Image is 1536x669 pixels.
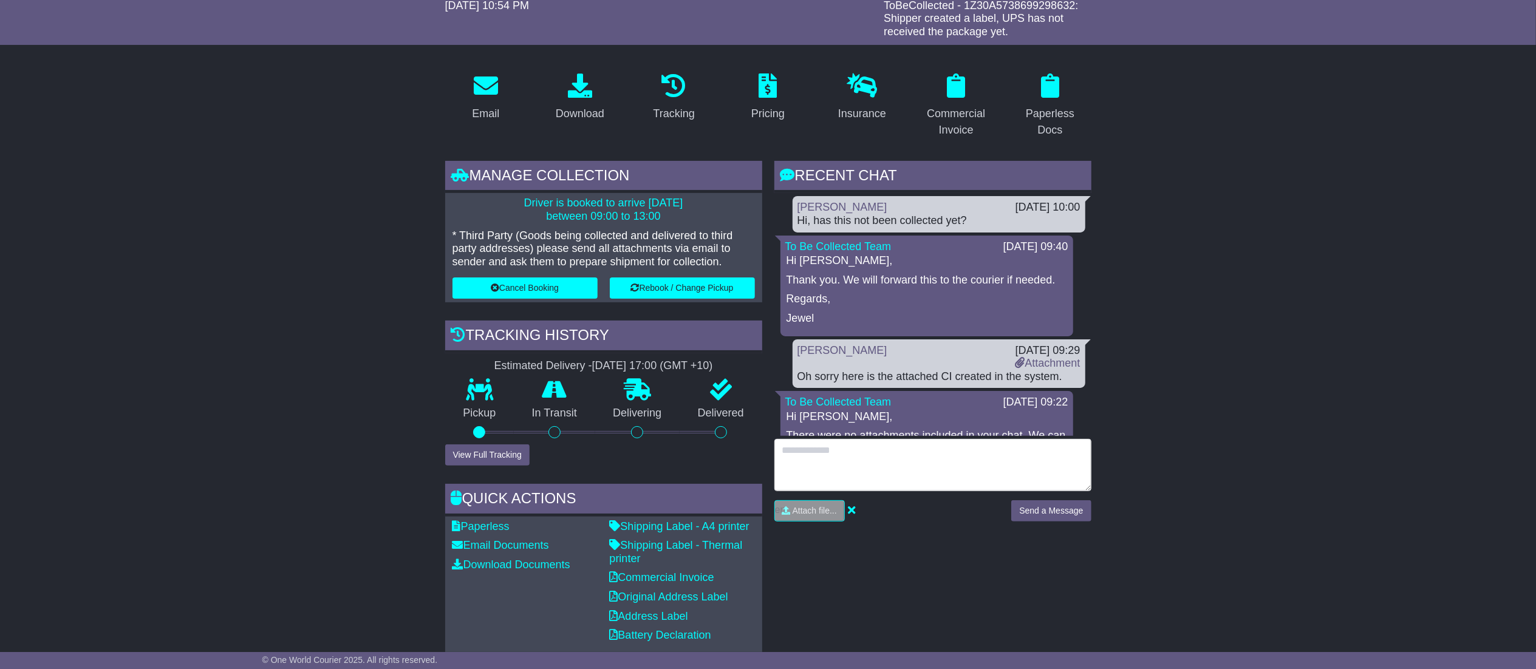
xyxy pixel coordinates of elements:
a: Shipping Label - Thermal printer [610,539,743,565]
p: Thank you. We will forward this to the courier if needed. [787,274,1067,287]
a: Paperless Docs [1009,69,1091,143]
span: © One World Courier 2025. All rights reserved. [262,655,438,665]
div: [DATE] 10:00 [1015,201,1080,214]
p: * Third Party (Goods being collected and delivered to third party addresses) please send all atta... [452,229,755,269]
div: Commercial Invoice [923,106,989,138]
div: Paperless Docs [1017,106,1084,138]
div: [DATE] 09:22 [1003,396,1068,409]
p: Delivered [680,407,762,420]
a: Commercial Invoice [610,571,714,583]
a: Paperless [452,520,510,532]
div: Download [556,106,604,122]
p: In Transit [514,407,595,420]
p: Pickup [445,407,514,420]
a: Insurance [830,69,894,126]
div: Quick Actions [445,484,762,517]
a: Download Documents [452,559,570,571]
button: Send a Message [1011,500,1091,521]
a: Email [464,69,507,126]
div: [DATE] 09:29 [1015,344,1080,358]
a: To Be Collected Team [785,240,892,253]
div: Tracking [653,106,694,122]
a: Attachment [1015,357,1080,369]
a: Pricing [743,69,793,126]
div: Insurance [838,106,886,122]
div: Oh sorry here is the attached CI created in the system. [797,370,1080,384]
a: To Be Collected Team [785,396,892,408]
p: Hi [PERSON_NAME], [787,410,1067,424]
a: Commercial Invoice [915,69,997,143]
button: Rebook / Change Pickup [610,277,755,299]
a: Download [548,69,612,126]
a: [PERSON_NAME] [797,201,887,213]
p: Delivering [595,407,680,420]
a: Shipping Label - A4 printer [610,520,749,532]
a: [PERSON_NAME] [797,344,887,356]
div: [DATE] 09:40 [1003,240,1068,254]
div: Hi, has this not been collected yet? [797,214,1080,228]
a: Email Documents [452,539,549,551]
a: Original Address Label [610,591,728,603]
p: Hi [PERSON_NAME], [787,254,1067,268]
p: Driver is booked to arrive [DATE] between 09:00 to 13:00 [452,197,755,223]
button: Cancel Booking [452,277,598,299]
button: View Full Tracking [445,444,530,466]
a: Tracking [645,69,702,126]
p: There were no attachments included in your chat. We can only see the commercial invoice that was ... [787,429,1067,469]
div: Pricing [751,106,785,122]
div: Manage collection [445,161,762,194]
div: Tracking history [445,321,762,353]
div: Email [472,106,499,122]
div: [DATE] 17:00 (GMT +10) [592,359,713,373]
p: Jewel [787,312,1067,325]
a: Battery Declaration [610,629,711,641]
a: Address Label [610,610,688,622]
div: RECENT CHAT [774,161,1091,194]
div: Estimated Delivery - [445,359,762,373]
p: Regards, [787,293,1067,306]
